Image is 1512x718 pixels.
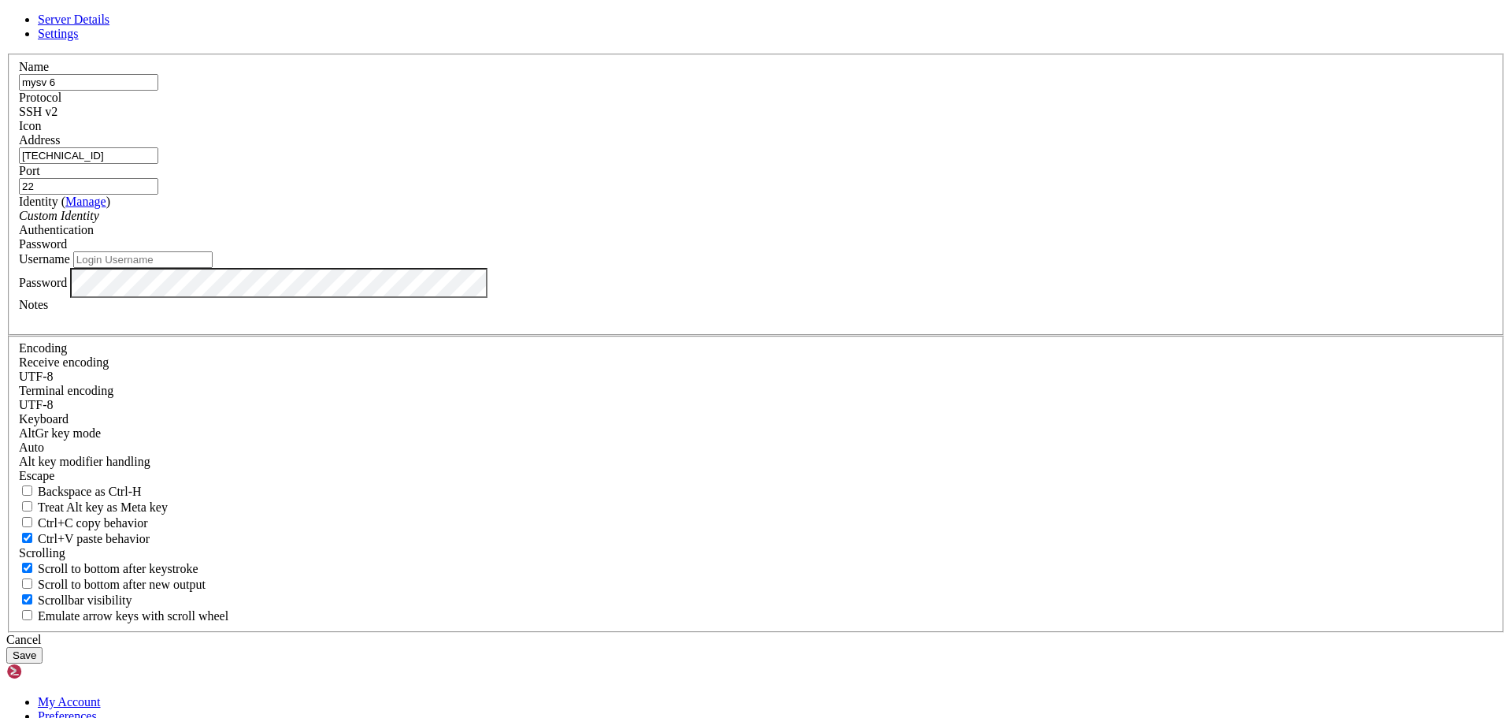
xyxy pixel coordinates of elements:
label: The vertical scrollbar mode. [19,593,132,607]
span: UTF-8 [19,398,54,411]
label: Ctrl-C copies if true, send ^C to host if false. Ctrl-Shift-C sends ^C to host if true, copies if... [19,516,148,530]
label: Icon [19,119,41,132]
input: Scroll to bottom after new output [22,578,32,589]
div: Auto [19,441,1493,455]
label: Ctrl+V pastes if true, sends ^V to host if false. Ctrl+Shift+V sends ^V to host if true, pastes i... [19,532,150,545]
label: Set the expected encoding for data received from the host. If the encodings do not match, visual ... [19,355,109,369]
span: Escape [19,469,54,482]
div: Cancel [6,633,1506,647]
label: When using the alternative screen buffer, and DECCKM (Application Cursor Keys) is active, mouse w... [19,609,228,623]
span: Emulate arrow keys with scroll wheel [38,609,228,623]
div: Custom Identity [19,209,1493,223]
span: UTF-8 [19,370,54,383]
input: Emulate arrow keys with scroll wheel [22,610,32,620]
input: Backspace as Ctrl-H [22,485,32,496]
span: Ctrl+V paste behavior [38,532,150,545]
span: SSH v2 [19,105,57,118]
span: Scrollbar visibility [38,593,132,607]
label: Authentication [19,223,94,236]
span: Treat Alt key as Meta key [38,500,168,514]
input: Ctrl+C copy behavior [22,517,32,527]
input: Host Name or IP [19,147,158,164]
input: Scroll to bottom after keystroke [22,563,32,573]
label: Scroll to bottom after new output. [19,578,206,591]
input: Ctrl+V paste behavior [22,533,32,543]
a: Settings [38,27,79,40]
input: Scrollbar visibility [22,594,32,605]
label: Password [19,275,67,288]
button: Save [6,647,43,664]
span: Ctrl+C copy behavior [38,516,148,530]
span: Password [19,237,67,251]
label: Port [19,164,40,177]
img: Shellngn [6,664,97,679]
div: SSH v2 [19,105,1493,119]
label: Identity [19,195,110,208]
span: Backspace as Ctrl-H [38,485,142,498]
span: ( ) [61,195,110,208]
label: Scrolling [19,546,65,560]
label: Name [19,60,49,73]
input: Treat Alt key as Meta key [22,501,32,512]
span: Scroll to bottom after keystroke [38,562,198,575]
label: Address [19,133,60,147]
a: My Account [38,695,101,709]
input: Login Username [73,251,213,268]
label: Keyboard [19,412,69,426]
input: Server Name [19,74,158,91]
a: Server Details [38,13,109,26]
span: Scroll to bottom after new output [38,578,206,591]
label: If true, the backspace should send BS ('\x08', aka ^H). Otherwise the backspace key should send '... [19,485,142,498]
label: Username [19,252,70,266]
input: Port Number [19,178,158,195]
div: UTF-8 [19,370,1493,384]
label: Notes [19,298,48,311]
label: Encoding [19,341,67,355]
span: Auto [19,441,44,454]
label: Controls how the Alt key is handled. Escape: Send an ESC prefix. 8-Bit: Add 128 to the typed char... [19,455,150,468]
div: UTF-8 [19,398,1493,412]
label: Whether the Alt key acts as a Meta key or as a distinct Alt key. [19,500,168,514]
label: Protocol [19,91,61,104]
a: Manage [65,195,106,208]
label: The default terminal encoding. ISO-2022 enables character map translations (like graphics maps). ... [19,384,113,397]
div: Escape [19,469,1493,483]
label: Whether to scroll to the bottom on any keystroke. [19,562,198,575]
label: Set the expected encoding for data received from the host. If the encodings do not match, visual ... [19,426,101,440]
i: Custom Identity [19,209,99,222]
div: Password [19,237,1493,251]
